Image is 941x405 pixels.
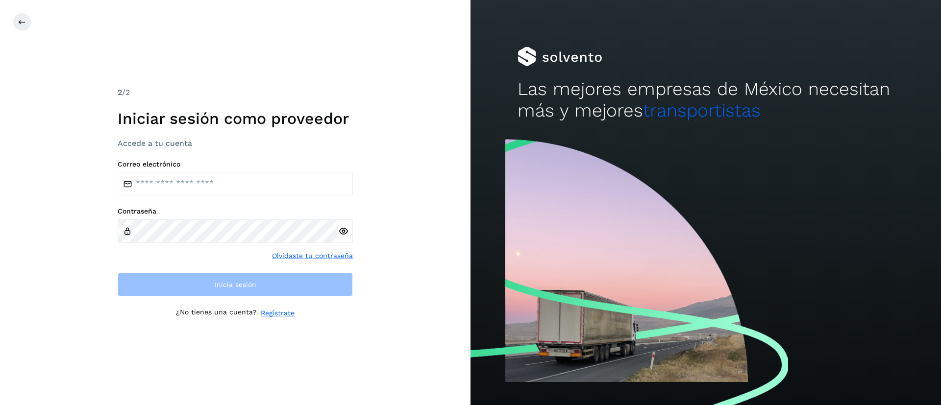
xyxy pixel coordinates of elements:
[518,78,894,122] h2: Las mejores empresas de México necesitan más y mejores
[176,308,257,318] p: ¿No tienes una cuenta?
[118,207,353,215] label: Contraseña
[261,308,295,318] a: Regístrate
[118,88,122,97] span: 2
[118,139,353,148] h3: Accede a tu cuenta
[118,160,353,168] label: Correo electrónico
[215,281,256,288] span: Inicia sesión
[118,109,353,128] h1: Iniciar sesión como proveedor
[272,251,353,261] a: Olvidaste tu contraseña
[118,273,353,296] button: Inicia sesión
[118,87,353,98] div: /2
[643,100,761,121] span: transportistas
